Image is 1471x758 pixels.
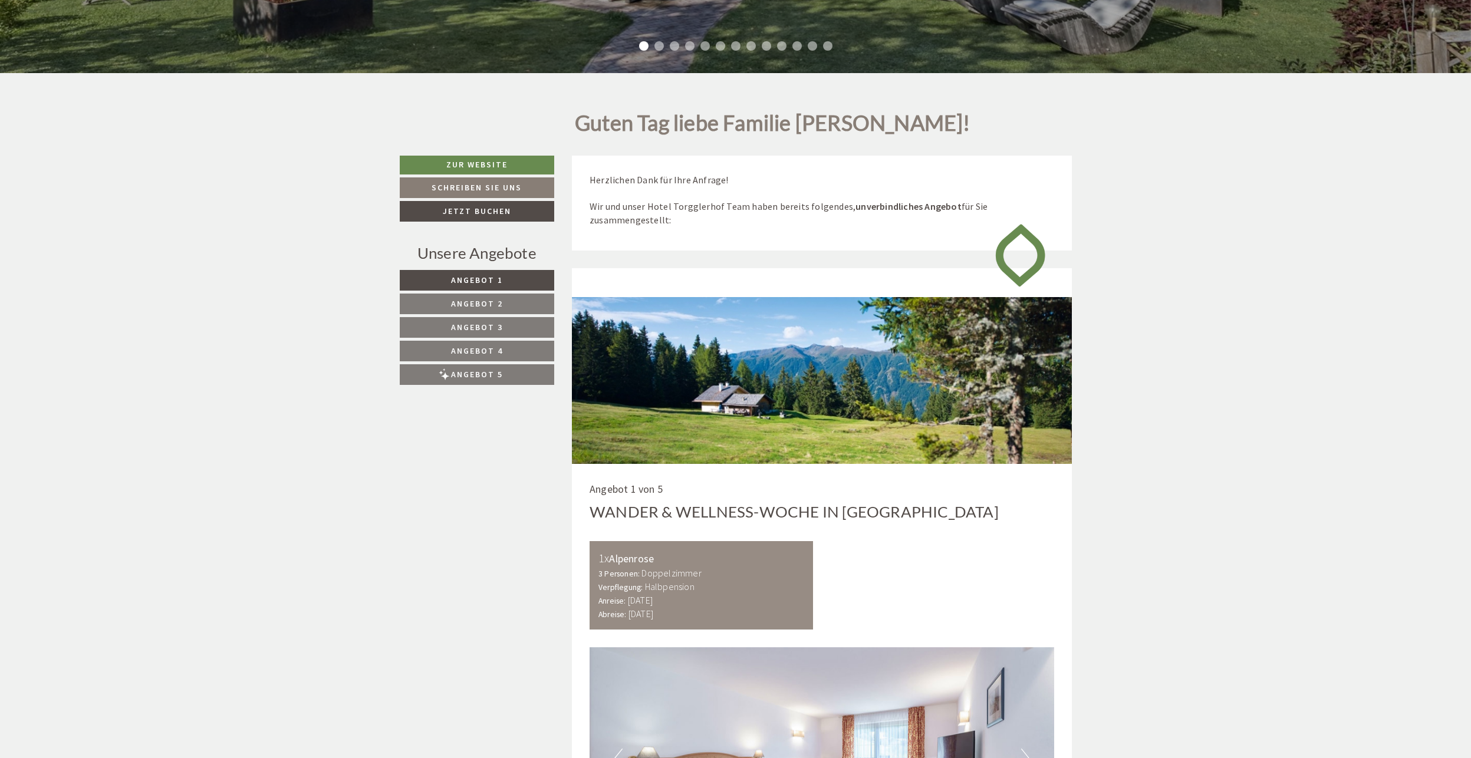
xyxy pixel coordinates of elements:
small: Abreise: [598,609,627,619]
img: wander-wellness-woche-in-suedtirol-De6-cwm-5915p.jpg [572,297,1072,464]
span: Angebot 2 [451,298,503,309]
button: Senden [394,311,465,331]
small: 08:52 [18,58,187,66]
small: Verpflegung: [598,582,643,592]
div: [DATE] [210,9,254,29]
h1: Guten Tag liebe Familie [PERSON_NAME]! [575,111,970,141]
b: [DATE] [628,594,653,606]
span: Angebot 3 [451,322,503,332]
small: Anreise: [598,596,626,606]
p: Herzlichen Dank für Ihre Anfrage! Wir und unser Hotel Torgglerhof Team haben bereits folgendes, f... [590,173,1054,227]
div: Alpenrose [598,550,804,567]
span: Angebot 1 von 5 [590,482,663,496]
a: Jetzt buchen [400,201,555,222]
div: Guten Tag, wie können wir Ihnen helfen? [9,32,193,68]
strong: unverbindliches Angebot [855,200,962,212]
div: Wander & Wellness-Woche in [GEOGRAPHIC_DATA] [590,501,999,523]
div: [GEOGRAPHIC_DATA] [18,35,187,44]
img: image [986,213,1054,297]
b: Doppelzimmer [641,567,701,579]
b: 1x [598,551,609,565]
small: 3 Personen: [598,569,640,579]
span: Angebot 4 [451,345,503,356]
b: [DATE] [628,608,653,619]
div: Unsere Angebote [400,242,555,264]
b: Halbpension [645,581,695,592]
span: Angebot 1 [451,275,503,285]
span: Angebot 5 [451,369,503,380]
a: Schreiben Sie uns [400,177,555,198]
a: Zur Website [400,156,555,174]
